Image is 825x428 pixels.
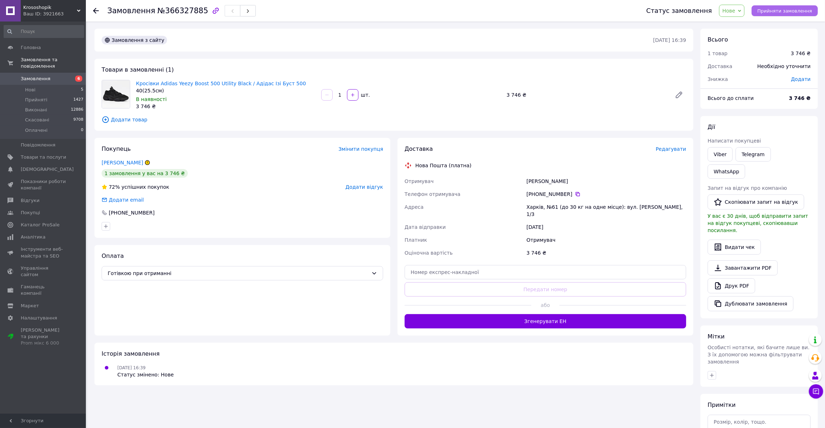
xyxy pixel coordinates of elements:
span: Інструменти веб-майстра та SEO [21,246,66,259]
div: Prom мікс 6 000 [21,340,66,346]
span: 9708 [73,117,83,123]
input: Пошук [4,25,84,38]
span: Додати товар [102,116,686,124]
div: 1 замовлення у вас на 3 746 ₴ [102,169,188,178]
span: Мітки [708,333,725,340]
time: [DATE] 16:39 [653,37,686,43]
span: Запит на відгук про компанію [708,185,787,191]
span: №366327885 [157,6,208,15]
div: Статус замовлення [646,7,712,14]
button: Згенерувати ЕН [405,314,686,328]
div: Необхідно уточнити [753,58,815,74]
div: 3 746 ₴ [791,50,811,57]
div: Статус змінено: Нове [117,371,174,378]
span: Товари в замовленні (1) [102,66,174,73]
span: 1 товар [708,51,728,56]
a: Telegram [736,147,771,162]
span: Всього [708,36,728,43]
span: [DEMOGRAPHIC_DATA] [21,166,74,173]
a: Редагувати [672,88,686,102]
button: Видати чек [708,240,761,255]
span: Управління сайтом [21,265,66,278]
input: Номер експрес-накладної [405,265,686,279]
span: Нове [722,8,735,14]
span: Виконані [25,107,47,113]
span: Готівкою при отриманні [108,269,368,277]
div: Повернутися назад [93,7,99,14]
button: Прийняти замовлення [752,5,818,16]
span: Платник [405,237,427,243]
span: Змінити покупця [338,146,383,152]
span: Товари та послуги [21,154,66,160]
span: Каталог ProSale [21,222,59,228]
span: Головна [21,44,41,51]
div: Отримувач [525,234,688,246]
a: Viber [708,147,733,162]
img: Кросівки Adidas Yeezy Boost 500 Utility Black / Адідас Ізі Буст 500 [102,80,130,108]
span: Отримувач [405,178,434,184]
span: Всього до сплати [708,95,754,101]
span: Нові [25,87,35,93]
div: Замовлення з сайту [102,36,167,44]
a: Друк PDF [708,278,755,293]
span: Оціночна вартість [405,250,453,256]
span: Замовлення та повідомлення [21,57,86,69]
span: Покупці [21,210,40,216]
span: Прийняти замовлення [757,8,812,14]
div: Додати email [108,196,145,203]
span: Примітки [708,401,736,408]
b: 3 746 ₴ [789,95,811,101]
span: 5 [81,87,83,93]
span: Дії [708,124,715,130]
a: Завантажити PDF [708,260,778,275]
span: Відгуки [21,197,39,204]
a: [PERSON_NAME] [102,160,143,165]
div: 3 746 ₴ [525,246,688,259]
div: шт. [359,91,371,98]
span: Повідомлення [21,142,55,148]
span: Замовлення [107,6,155,15]
div: [PERSON_NAME] [525,175,688,188]
a: Кросівки Adidas Yeezy Boost 500 Utility Black / Адідас Ізі Буст 500 [136,81,306,86]
span: Замовлення [21,76,50,82]
div: Ваш ID: 3921663 [23,11,86,17]
button: Дублювати замовлення [708,296,794,311]
span: Редагувати [656,146,686,152]
span: Скасовані [25,117,49,123]
div: [PHONE_NUMBER] [527,191,686,198]
span: Знижка [708,76,728,82]
span: 0 [81,127,83,134]
span: Додати відгук [346,184,383,190]
div: 3 746 ₴ [136,103,316,110]
span: 6 [75,76,82,82]
span: або [531,302,560,309]
span: Написати покупцеві [708,138,761,144]
button: Чат з покупцем [809,384,823,399]
a: WhatsApp [708,164,745,179]
span: У вас є 30 днів, щоб відправити запит на відгук покупцеві, скопіювавши посилання. [708,213,808,233]
div: [DATE] [525,221,688,234]
span: Дата відправки [405,224,446,230]
span: 1427 [73,97,83,103]
span: Оплата [102,253,124,259]
span: Налаштування [21,315,57,321]
span: [DATE] 16:39 [117,365,146,370]
span: Особисті нотатки, які бачите лише ви. З їх допомогою можна фільтрувати замовлення [708,345,810,365]
span: Прийняті [25,97,47,103]
span: Krososhopik [23,4,77,11]
span: Аналітика [21,234,45,240]
div: 40(25.5см) [136,87,316,94]
span: Покупець [102,145,131,152]
span: 12886 [71,107,83,113]
span: Гаманець компанії [21,284,66,297]
div: [PHONE_NUMBER] [108,209,155,216]
span: Маркет [21,303,39,309]
span: Додати [791,76,811,82]
span: Телефон отримувача [405,191,460,197]
span: Оплачені [25,127,48,134]
span: [PERSON_NAME] та рахунки [21,327,66,347]
span: Адреса [405,204,424,210]
div: успішних покупок [102,183,169,191]
div: 3 746 ₴ [504,90,669,100]
span: В наявності [136,96,167,102]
